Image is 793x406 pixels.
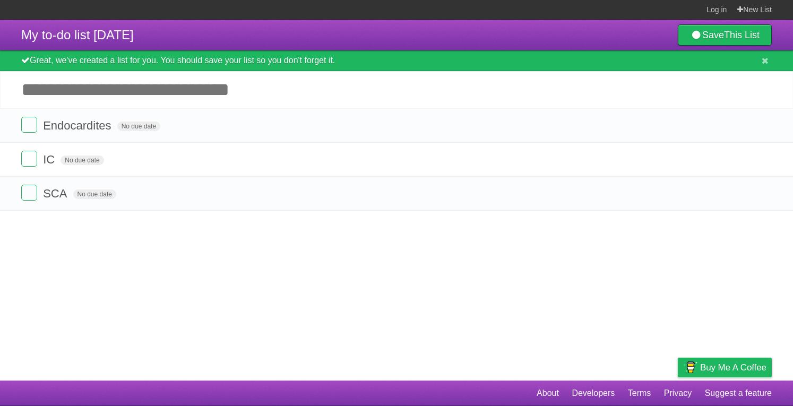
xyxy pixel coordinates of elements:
[700,358,766,377] span: Buy me a coffee
[678,358,772,377] a: Buy me a coffee
[43,187,70,200] span: SCA
[43,119,114,132] span: Endocardites
[61,156,104,165] span: No due date
[705,383,772,403] a: Suggest a feature
[43,153,57,166] span: IC
[628,383,651,403] a: Terms
[724,30,760,40] b: This List
[21,28,134,42] span: My to-do list [DATE]
[73,189,116,199] span: No due date
[21,117,37,133] label: Done
[21,185,37,201] label: Done
[678,24,772,46] a: SaveThis List
[664,383,692,403] a: Privacy
[117,122,160,131] span: No due date
[537,383,559,403] a: About
[572,383,615,403] a: Developers
[683,358,697,376] img: Buy me a coffee
[21,151,37,167] label: Done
